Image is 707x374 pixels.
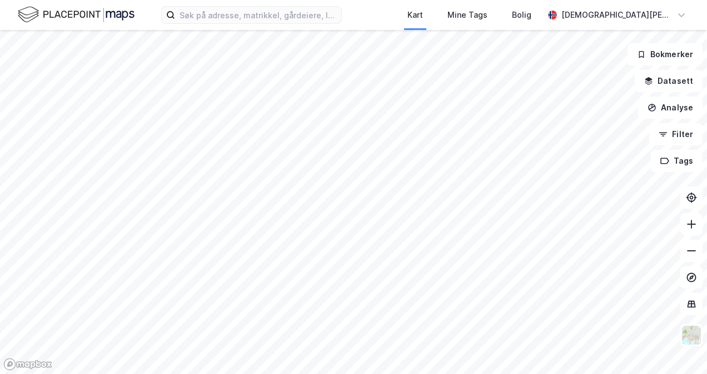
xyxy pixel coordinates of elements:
img: logo.f888ab2527a4732fd821a326f86c7f29.svg [18,5,135,24]
div: Mine Tags [447,8,487,22]
input: Søk på adresse, matrikkel, gårdeiere, leietakere eller personer [175,7,341,23]
div: Bolig [512,8,531,22]
div: [DEMOGRAPHIC_DATA][PERSON_NAME] [561,8,673,22]
div: Kart [407,8,423,22]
